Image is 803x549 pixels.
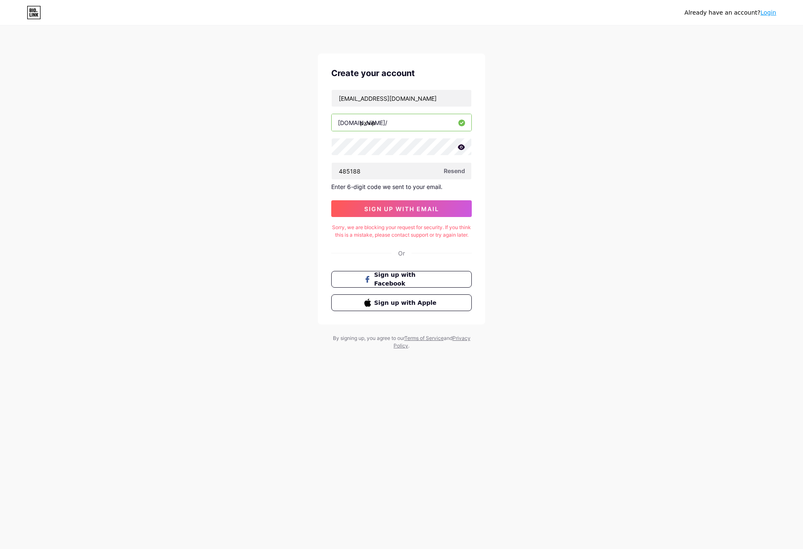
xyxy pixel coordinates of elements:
span: Resend [444,166,465,175]
a: Terms of Service [404,335,444,341]
a: Login [760,9,776,16]
button: Sign up with Apple [331,294,472,311]
div: Already have an account? [685,8,776,17]
span: Sign up with Apple [374,299,439,307]
button: sign up with email [331,200,472,217]
span: sign up with email [364,205,439,212]
div: Or [398,249,405,258]
input: username [332,114,471,131]
input: Email [332,90,471,107]
div: Sorry, we are blocking your request for security. If you think this is a mistake, please contact ... [331,224,472,239]
input: Paste login code [332,163,471,179]
div: Enter 6-digit code we sent to your email. [331,183,472,190]
span: Sign up with Facebook [374,271,439,288]
div: By signing up, you agree to our and . [330,335,473,350]
button: Sign up with Facebook [331,271,472,288]
div: [DOMAIN_NAME]/ [338,118,387,127]
div: Create your account [331,67,472,79]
